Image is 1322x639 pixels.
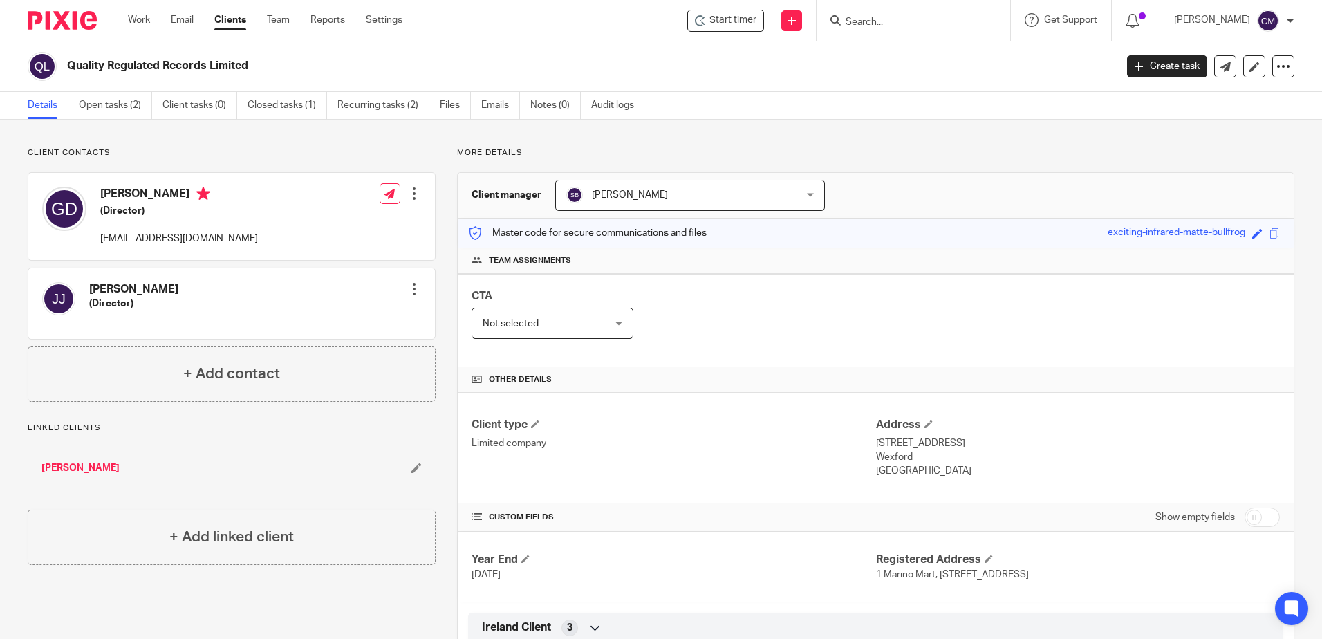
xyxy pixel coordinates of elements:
[483,319,539,328] span: Not selected
[592,190,668,200] span: [PERSON_NAME]
[876,450,1280,464] p: Wexford
[709,13,756,28] span: Start timer
[100,232,258,246] p: [EMAIL_ADDRESS][DOMAIN_NAME]
[1174,13,1250,27] p: [PERSON_NAME]
[687,10,764,32] div: Quality Regulated Records Limited
[844,17,969,29] input: Search
[440,92,471,119] a: Files
[472,436,875,450] p: Limited company
[89,282,178,297] h4: [PERSON_NAME]
[366,13,402,27] a: Settings
[28,11,97,30] img: Pixie
[876,418,1280,432] h4: Address
[89,297,178,311] h5: (Director)
[472,553,875,567] h4: Year End
[214,13,246,27] a: Clients
[472,188,541,202] h3: Client manager
[128,13,150,27] a: Work
[28,52,57,81] img: svg%3E
[530,92,581,119] a: Notes (0)
[472,418,875,432] h4: Client type
[1108,225,1245,241] div: exciting-infrared-matte-bullfrog
[162,92,237,119] a: Client tasks (0)
[28,92,68,119] a: Details
[1044,15,1097,25] span: Get Support
[310,13,345,27] a: Reports
[566,187,583,203] img: svg%3E
[468,226,707,240] p: Master code for secure communications and files
[41,461,120,475] a: [PERSON_NAME]
[472,512,875,523] h4: CUSTOM FIELDS
[169,526,294,548] h4: + Add linked client
[28,147,436,158] p: Client contacts
[171,13,194,27] a: Email
[489,255,571,266] span: Team assignments
[100,187,258,204] h4: [PERSON_NAME]
[1127,55,1207,77] a: Create task
[1257,10,1279,32] img: svg%3E
[42,187,86,231] img: svg%3E
[876,553,1280,567] h4: Registered Address
[67,59,898,73] h2: Quality Regulated Records Limited
[79,92,152,119] a: Open tasks (2)
[457,147,1294,158] p: More details
[337,92,429,119] a: Recurring tasks (2)
[472,570,501,580] span: [DATE]
[567,621,572,635] span: 3
[183,363,280,385] h4: + Add contact
[472,290,492,302] span: CTA
[1155,510,1235,524] label: Show empty fields
[196,187,210,201] i: Primary
[876,436,1280,450] p: [STREET_ADDRESS]
[248,92,327,119] a: Closed tasks (1)
[481,92,520,119] a: Emails
[591,92,644,119] a: Audit logs
[100,204,258,218] h5: (Director)
[489,374,552,385] span: Other details
[42,282,75,315] img: svg%3E
[876,570,1029,580] span: 1 Marino Mart, [STREET_ADDRESS]
[267,13,290,27] a: Team
[876,464,1280,478] p: [GEOGRAPHIC_DATA]
[482,620,551,635] span: Ireland Client
[28,423,436,434] p: Linked clients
